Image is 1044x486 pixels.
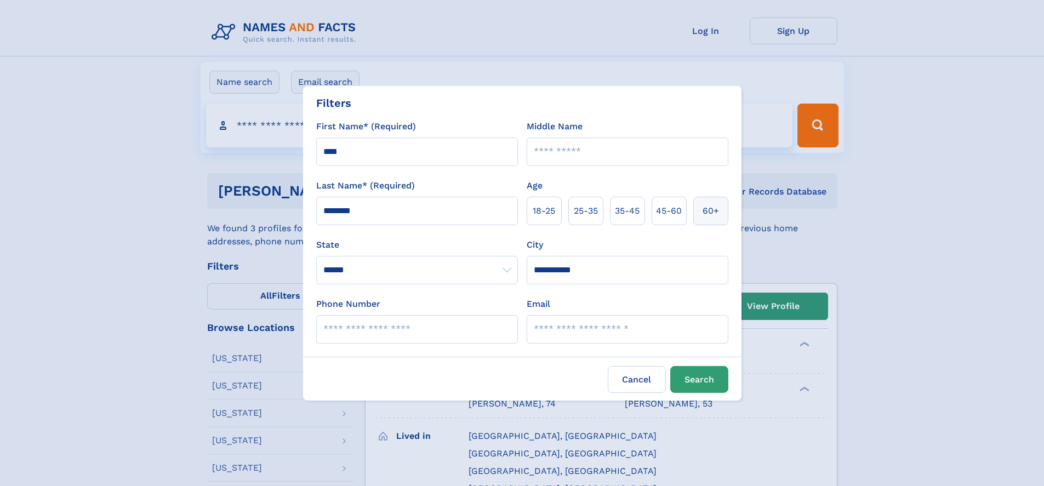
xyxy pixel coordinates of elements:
[316,238,518,251] label: State
[316,95,351,111] div: Filters
[670,366,728,393] button: Search
[316,120,416,133] label: First Name* (Required)
[656,204,682,218] span: 45‑60
[608,366,666,393] label: Cancel
[527,238,543,251] label: City
[316,298,380,311] label: Phone Number
[527,120,583,133] label: Middle Name
[533,204,555,218] span: 18‑25
[527,298,550,311] label: Email
[527,179,543,192] label: Age
[316,179,415,192] label: Last Name* (Required)
[615,204,640,218] span: 35‑45
[703,204,719,218] span: 60+
[574,204,598,218] span: 25‑35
